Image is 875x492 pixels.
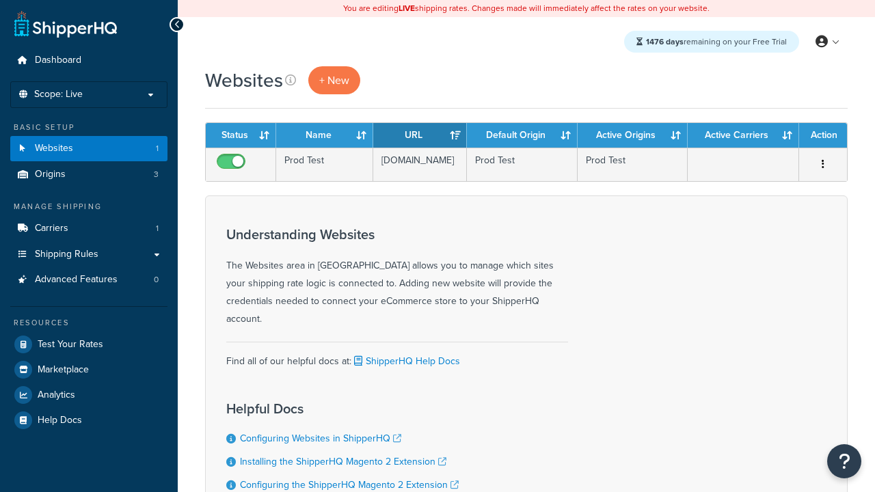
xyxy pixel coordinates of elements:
span: + New [319,72,349,88]
th: Action [799,123,847,148]
span: Shipping Rules [35,249,98,260]
span: 0 [154,274,159,286]
td: Prod Test [276,148,373,181]
a: Websites 1 [10,136,167,161]
h3: Understanding Websites [226,227,568,242]
li: Websites [10,136,167,161]
td: Prod Test [467,148,577,181]
th: Active Carriers: activate to sort column ascending [688,123,799,148]
span: 3 [154,169,159,180]
h3: Helpful Docs [226,401,472,416]
a: Help Docs [10,408,167,433]
span: 1 [156,143,159,154]
div: Resources [10,317,167,329]
span: Help Docs [38,415,82,426]
a: Marketplace [10,357,167,382]
button: Open Resource Center [827,444,861,478]
li: Carriers [10,216,167,241]
strong: 1476 days [646,36,684,48]
span: Dashboard [35,55,81,66]
a: Origins 3 [10,162,167,187]
div: Manage Shipping [10,201,167,213]
span: Advanced Features [35,274,118,286]
a: Shipping Rules [10,242,167,267]
div: Find all of our helpful docs at: [226,342,568,370]
a: Analytics [10,383,167,407]
td: Prod Test [578,148,688,181]
a: ShipperHQ Home [14,10,117,38]
span: Origins [35,169,66,180]
a: Configuring the ShipperHQ Magento 2 Extension [240,478,459,492]
span: 1 [156,223,159,234]
span: Marketplace [38,364,89,376]
li: Advanced Features [10,267,167,292]
div: remaining on your Free Trial [624,31,799,53]
li: Origins [10,162,167,187]
th: Default Origin: activate to sort column ascending [467,123,577,148]
th: URL: activate to sort column ascending [373,123,467,148]
span: Scope: Live [34,89,83,100]
span: Websites [35,143,73,154]
b: LIVE [399,2,415,14]
h1: Websites [205,67,283,94]
div: The Websites area in [GEOGRAPHIC_DATA] allows you to manage which sites your shipping rate logic ... [226,227,568,328]
a: ShipperHQ Help Docs [351,354,460,368]
a: Configuring Websites in ShipperHQ [240,431,401,446]
th: Name: activate to sort column ascending [276,123,373,148]
span: Analytics [38,389,75,401]
a: Carriers 1 [10,216,167,241]
a: Advanced Features 0 [10,267,167,292]
div: Basic Setup [10,122,167,133]
span: Test Your Rates [38,339,103,351]
th: Status: activate to sort column ascending [206,123,276,148]
a: + New [308,66,360,94]
a: Test Your Rates [10,332,167,357]
a: Installing the ShipperHQ Magento 2 Extension [240,454,446,469]
span: Carriers [35,223,68,234]
td: [DOMAIN_NAME] [373,148,467,181]
th: Active Origins: activate to sort column ascending [578,123,688,148]
a: Dashboard [10,48,167,73]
